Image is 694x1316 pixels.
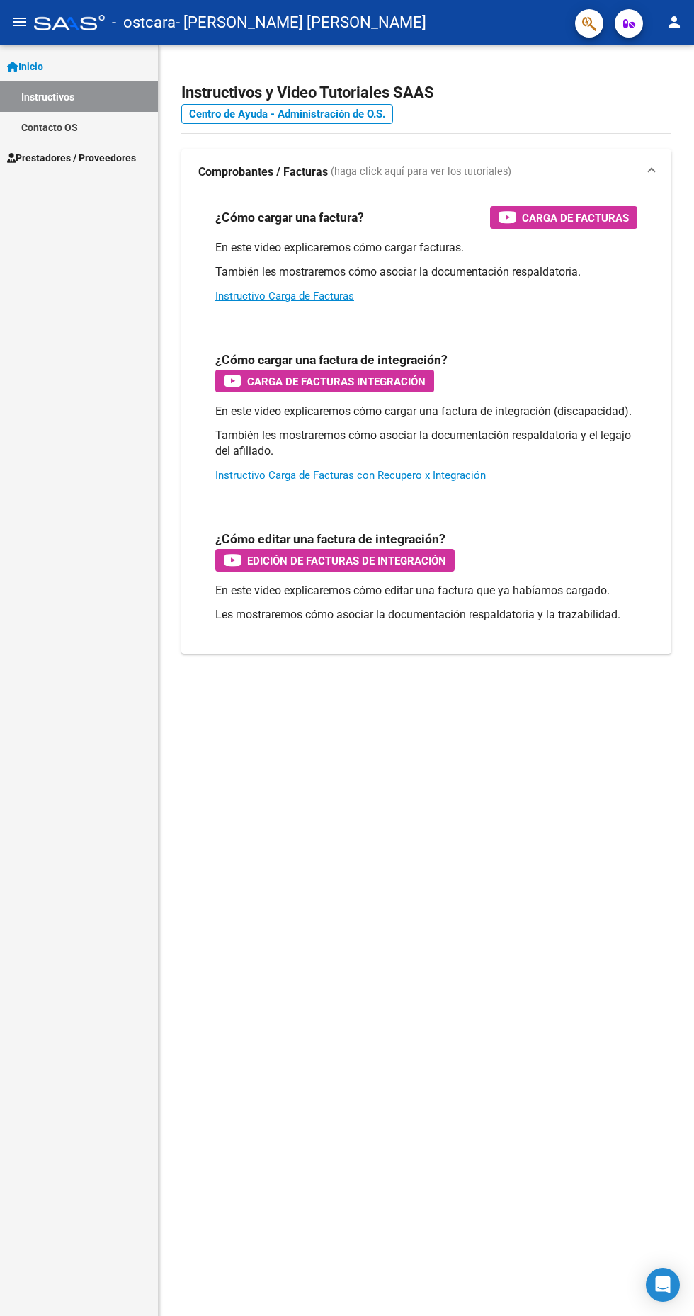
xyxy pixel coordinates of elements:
span: Inicio [7,59,43,74]
button: Edición de Facturas de integración [215,549,455,572]
div: Open Intercom Messenger [646,1268,680,1302]
strong: Comprobantes / Facturas [198,164,328,180]
span: Carga de Facturas Integración [247,373,426,390]
p: En este video explicaremos cómo cargar facturas. [215,240,637,256]
span: Carga de Facturas [522,209,629,227]
a: Instructivo Carga de Facturas con Recupero x Integración [215,469,486,482]
p: En este video explicaremos cómo editar una factura que ya habíamos cargado. [215,583,637,599]
p: Les mostraremos cómo asociar la documentación respaldatoria y la trazabilidad. [215,607,637,623]
a: Instructivo Carga de Facturas [215,290,354,302]
button: Carga de Facturas [490,206,637,229]
mat-expansion-panel-header: Comprobantes / Facturas (haga click aquí para ver los tutoriales) [181,149,671,195]
div: Comprobantes / Facturas (haga click aquí para ver los tutoriales) [181,195,671,654]
h3: ¿Cómo cargar una factura? [215,208,364,227]
p: También les mostraremos cómo asociar la documentación respaldatoria y el legajo del afiliado. [215,428,637,459]
span: - [PERSON_NAME] [PERSON_NAME] [176,7,426,38]
span: Prestadores / Proveedores [7,150,136,166]
span: Edición de Facturas de integración [247,552,446,569]
span: - ostcara [112,7,176,38]
mat-icon: menu [11,13,28,30]
h2: Instructivos y Video Tutoriales SAAS [181,79,671,106]
h3: ¿Cómo cargar una factura de integración? [215,350,448,370]
span: (haga click aquí para ver los tutoriales) [331,164,511,180]
mat-icon: person [666,13,683,30]
button: Carga de Facturas Integración [215,370,434,392]
p: También les mostraremos cómo asociar la documentación respaldatoria. [215,264,637,280]
h3: ¿Cómo editar una factura de integración? [215,529,445,549]
p: En este video explicaremos cómo cargar una factura de integración (discapacidad). [215,404,637,419]
a: Centro de Ayuda - Administración de O.S. [181,104,393,124]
